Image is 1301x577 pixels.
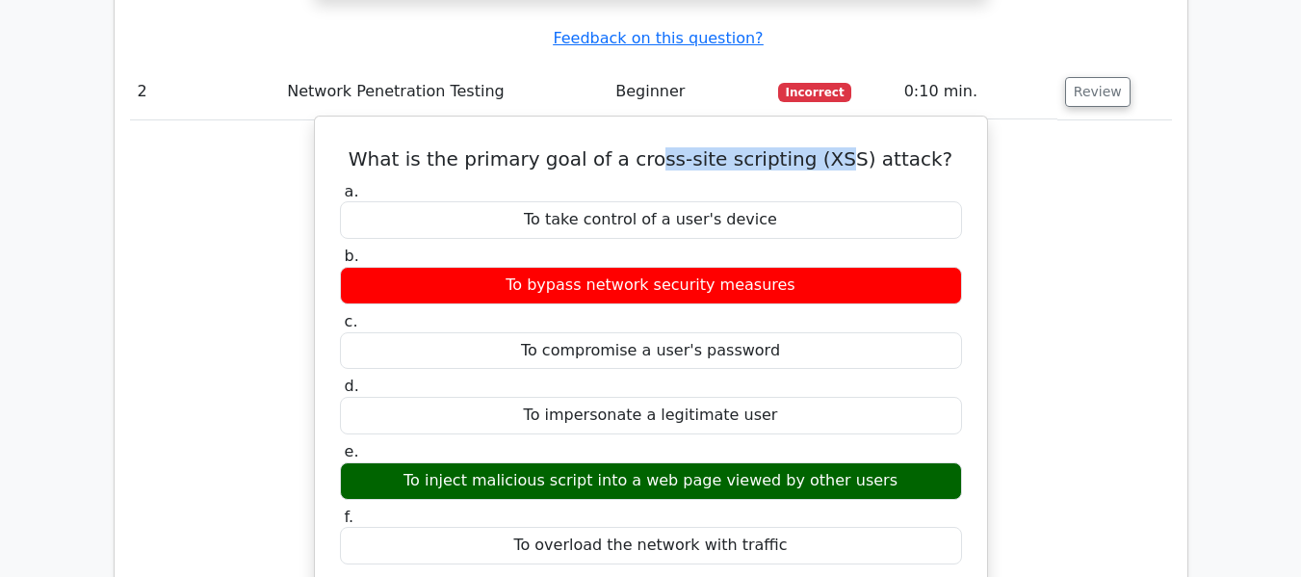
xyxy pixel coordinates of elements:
div: To impersonate a legitimate user [340,397,962,434]
button: Review [1065,77,1131,107]
td: 0:10 min. [897,65,1057,119]
div: To overload the network with traffic [340,527,962,564]
span: e. [345,442,359,460]
span: Incorrect [778,83,852,102]
td: Beginner [608,65,769,119]
a: Feedback on this question? [553,29,763,47]
td: Network Penetration Testing [279,65,608,119]
div: To compromise a user's password [340,332,962,370]
div: To bypass network security measures [340,267,962,304]
span: d. [345,377,359,395]
div: To take control of a user's device [340,201,962,239]
h5: What is the primary goal of a cross-site scripting (XSS) attack? [338,147,964,170]
span: f. [345,508,354,526]
span: c. [345,312,358,330]
div: To inject malicious script into a web page viewed by other users [340,462,962,500]
span: a. [345,182,359,200]
span: b. [345,247,359,265]
td: 2 [130,65,280,119]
